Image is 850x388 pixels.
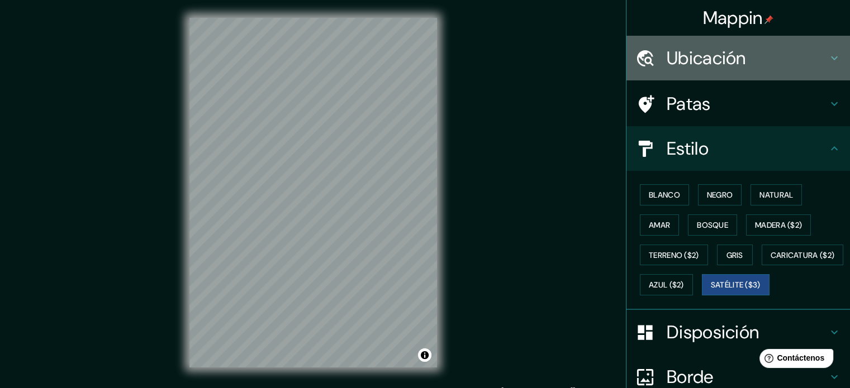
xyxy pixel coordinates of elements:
font: Mappin [703,6,763,30]
font: Madera ($2) [755,220,802,230]
button: Madera ($2) [746,214,811,236]
button: Activar o desactivar atribución [418,348,431,362]
img: pin-icon.png [764,15,773,24]
button: Azul ($2) [640,274,693,295]
div: Estilo [626,126,850,171]
button: Natural [751,184,802,205]
font: Natural [759,190,793,200]
button: Amar [640,214,679,236]
font: Ubicación [667,46,746,70]
font: Blanco [649,190,680,200]
font: Gris [726,250,743,260]
canvas: Mapa [189,18,437,367]
font: Bosque [697,220,728,230]
font: Patas [667,92,711,116]
font: Negro [707,190,733,200]
button: Caricatura ($2) [762,245,844,266]
font: Amar [649,220,670,230]
button: Bosque [688,214,737,236]
font: Disposición [667,320,759,344]
button: Satélite ($3) [702,274,770,295]
div: Patas [626,82,850,126]
button: Terreno ($2) [640,245,708,266]
button: Blanco [640,184,689,205]
font: Terreno ($2) [649,250,699,260]
font: Azul ($2) [649,280,684,290]
div: Disposición [626,310,850,355]
font: Estilo [667,137,709,160]
button: Negro [698,184,742,205]
iframe: Lanzador de widgets de ayuda [751,344,838,376]
font: Caricatura ($2) [771,250,835,260]
div: Ubicación [626,36,850,80]
button: Gris [717,245,753,266]
font: Satélite ($3) [711,280,761,290]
